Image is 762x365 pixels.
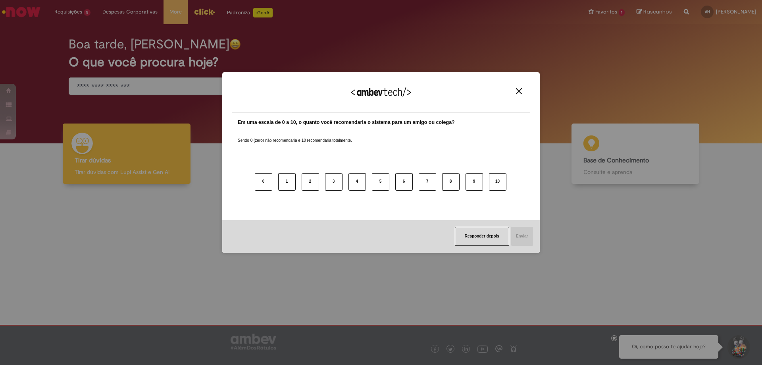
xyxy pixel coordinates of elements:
[442,173,460,191] button: 8
[419,173,436,191] button: 7
[455,227,509,246] button: Responder depois
[351,87,411,97] img: Logo Ambevtech
[489,173,506,191] button: 10
[372,173,389,191] button: 5
[278,173,296,191] button: 1
[238,128,352,143] label: Sendo 0 (zero) não recomendaria e 10 recomendaria totalmente.
[348,173,366,191] button: 4
[302,173,319,191] button: 2
[255,173,272,191] button: 0
[395,173,413,191] button: 6
[466,173,483,191] button: 9
[238,119,455,126] label: Em uma escala de 0 a 10, o quanto você recomendaria o sistema para um amigo ou colega?
[325,173,343,191] button: 3
[514,88,524,95] button: Close
[516,88,522,94] img: Close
